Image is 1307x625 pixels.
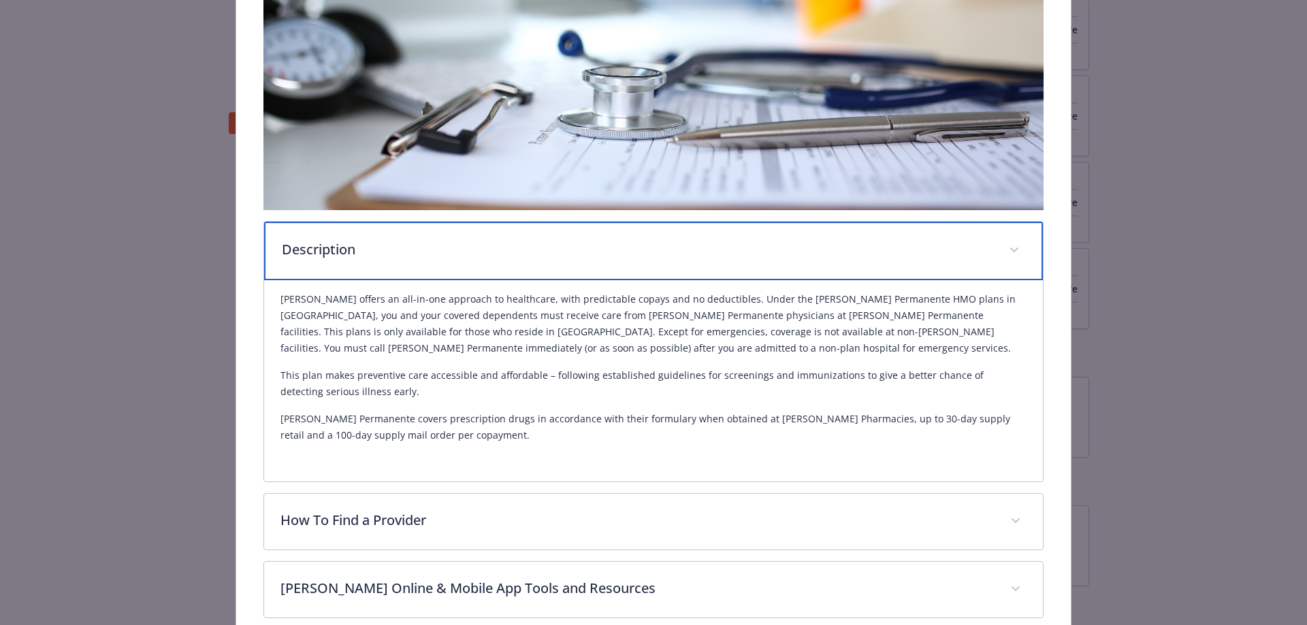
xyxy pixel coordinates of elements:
[282,239,993,260] p: Description
[280,578,995,598] p: [PERSON_NAME] Online & Mobile App Tools and Resources
[264,222,1044,280] div: Description
[280,510,995,530] p: How To Find a Provider
[264,280,1044,482] div: Description
[264,562,1044,618] div: [PERSON_NAME] Online & Mobile App Tools and Resources
[280,367,1027,400] p: This plan makes preventive care accessible and affordable – following established guidelines for ...
[280,291,1027,356] p: [PERSON_NAME] offers an all-in-one approach to healthcare, with predictable copays and no deducti...
[264,494,1044,550] div: How To Find a Provider
[280,411,1027,443] p: [PERSON_NAME] Permanente covers prescription drugs in accordance with their formulary when obtain...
